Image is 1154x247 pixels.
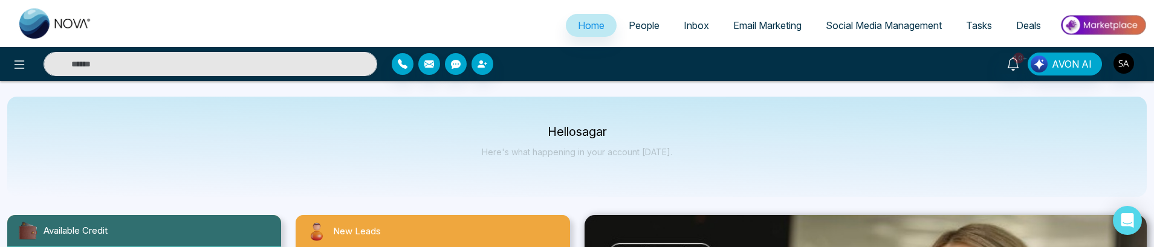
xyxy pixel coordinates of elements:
[305,220,328,243] img: newLeads.svg
[44,224,108,238] span: Available Credit
[814,14,954,37] a: Social Media Management
[999,53,1028,74] a: 10+
[617,14,672,37] a: People
[672,14,721,37] a: Inbox
[482,127,672,137] p: Hello sagar
[954,14,1004,37] a: Tasks
[17,220,39,242] img: availableCredit.svg
[482,147,672,157] p: Here's what happening in your account [DATE].
[19,8,92,39] img: Nova CRM Logo
[1004,14,1053,37] a: Deals
[333,225,381,239] span: New Leads
[1113,206,1142,235] div: Open Intercom Messenger
[1052,57,1092,71] span: AVON AI
[826,19,942,31] span: Social Media Management
[1016,19,1041,31] span: Deals
[684,19,709,31] span: Inbox
[578,19,605,31] span: Home
[629,19,660,31] span: People
[1113,53,1134,74] img: User Avatar
[721,14,814,37] a: Email Marketing
[733,19,802,31] span: Email Marketing
[566,14,617,37] a: Home
[1013,53,1024,63] span: 10+
[1059,11,1147,39] img: Market-place.gif
[966,19,992,31] span: Tasks
[1031,56,1048,72] img: Lead Flow
[1028,53,1102,75] button: AVON AI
